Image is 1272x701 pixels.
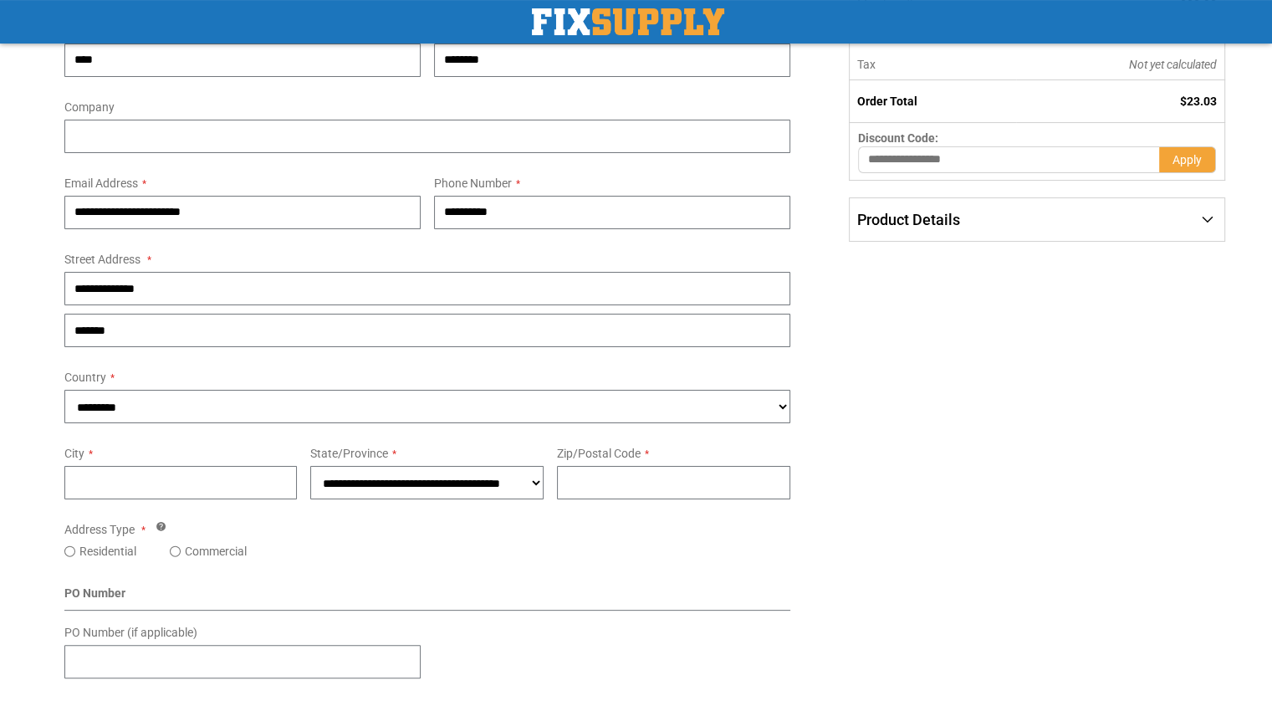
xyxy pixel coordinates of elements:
span: Discount Code: [858,131,938,145]
span: PO Number (if applicable) [64,626,197,639]
div: PO Number [64,585,791,611]
span: Product Details [857,211,960,228]
span: Not yet calculated [1129,58,1217,71]
span: State/Province [310,447,388,460]
span: Apply [1172,153,1202,166]
span: Country [64,371,106,384]
span: Company [64,100,115,114]
span: Address Type [64,523,135,536]
strong: Order Total [857,95,917,108]
span: $23.03 [1180,95,1217,108]
img: Fix Industrial Supply [532,8,724,35]
span: Street Address [64,253,140,266]
th: Tax [850,49,1016,80]
button: Apply [1159,146,1216,173]
span: City [64,447,84,460]
label: Residential [79,543,136,560]
span: Zip/Postal Code [557,447,641,460]
a: store logo [532,8,724,35]
span: Phone Number [434,177,512,190]
span: Email Address [64,177,138,190]
label: Commercial [185,543,247,560]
